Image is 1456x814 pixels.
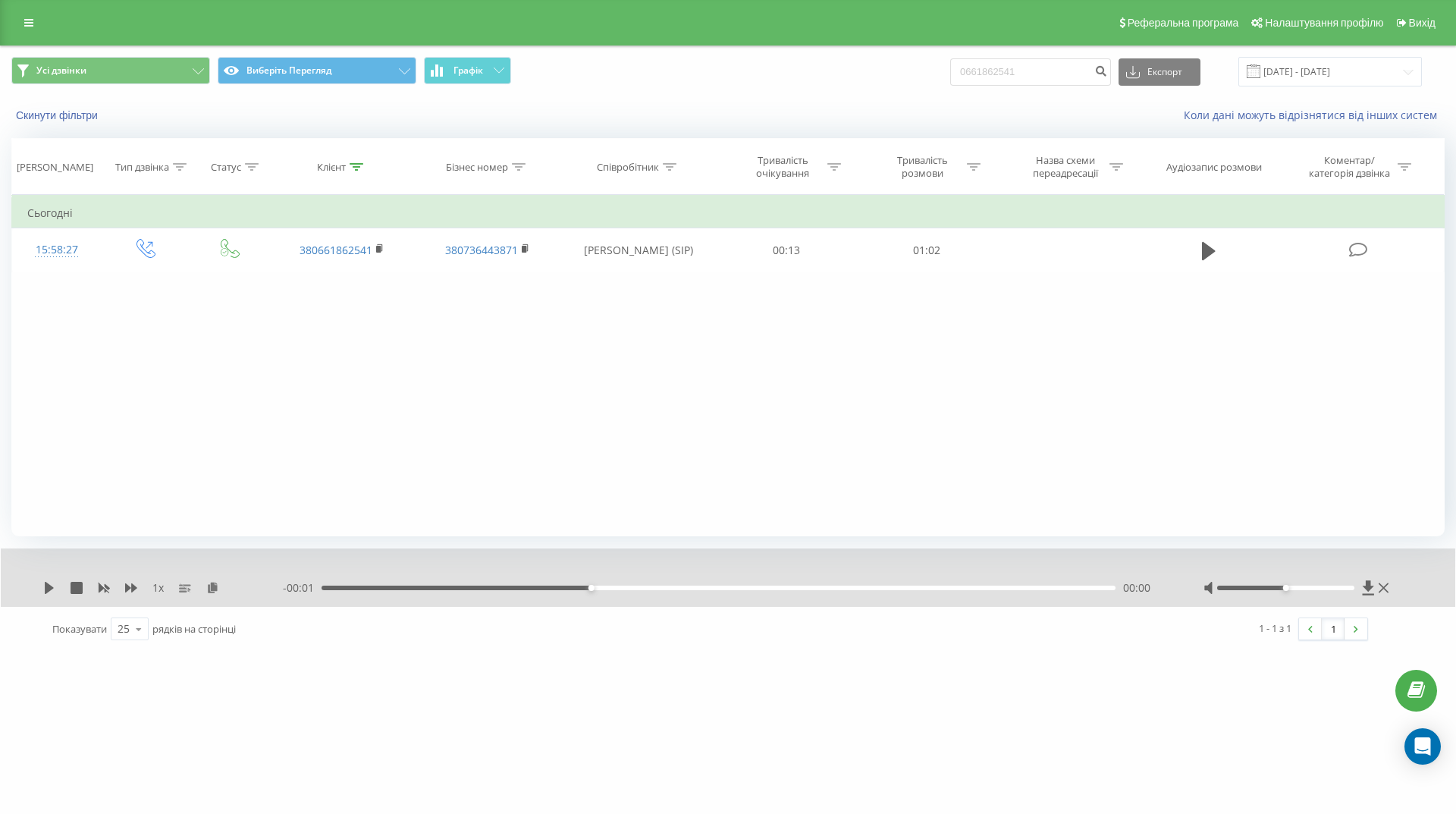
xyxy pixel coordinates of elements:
[1409,17,1436,29] font: Вихід
[1404,728,1441,765] div: Open Intercom Messenger
[1265,17,1383,29] font: Налаштування профілю
[11,57,210,84] button: Усі дзвінки
[1184,108,1445,122] a: Коли дані можуть відрізнятися від інших систем
[1119,58,1200,86] button: Експорт
[211,160,241,174] font: Статус
[584,243,693,257] font: [PERSON_NAME] (SIP)
[300,243,372,257] a: 380661862541
[1147,65,1182,78] font: Експорт
[1282,585,1288,591] div: Accessibility label
[1128,17,1239,29] font: Реферальна програма
[152,580,158,595] font: 1
[424,57,511,84] button: Графік
[445,243,518,257] a: 380736443871
[158,580,164,595] font: x
[16,109,98,121] font: Скинути фільтри
[27,206,73,220] font: Сьогодні
[950,58,1111,86] input: Пошук за номером
[597,160,659,174] font: Співробітник
[1331,622,1336,636] font: 1
[1166,160,1262,174] font: Аудіозапис розмови
[317,160,346,174] font: Клієнт
[1309,153,1390,180] font: Коментар/категорія дзвінка
[283,580,287,595] font: -
[11,108,105,122] button: Скинути фільтри
[773,243,800,257] font: 00:13
[1259,621,1291,635] font: 1 - 1 з 1
[897,153,948,180] font: Тривалість розмови
[246,64,331,77] font: Виберіть Перегляд
[36,242,78,256] font: 15:58:27
[287,580,314,595] font: 00:01
[36,64,86,77] font: Усі дзвінки
[1123,580,1150,595] font: 00:00
[1033,153,1098,180] font: Назва схеми переадресації
[52,622,107,636] font: Показувати
[17,160,93,174] font: [PERSON_NAME]
[152,622,236,636] font: рядків на сторінці
[588,585,595,591] div: Accessibility label
[1184,108,1437,122] font: Коли дані можуть відрізнятися від інших систем
[446,160,508,174] font: Бізнес номер
[218,57,416,84] button: Виберіть Перегляд
[913,243,940,257] font: 01:02
[756,153,809,180] font: Тривалість очікування
[453,64,483,77] font: Графік
[115,160,169,174] font: Тип дзвінка
[118,621,130,636] font: 25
